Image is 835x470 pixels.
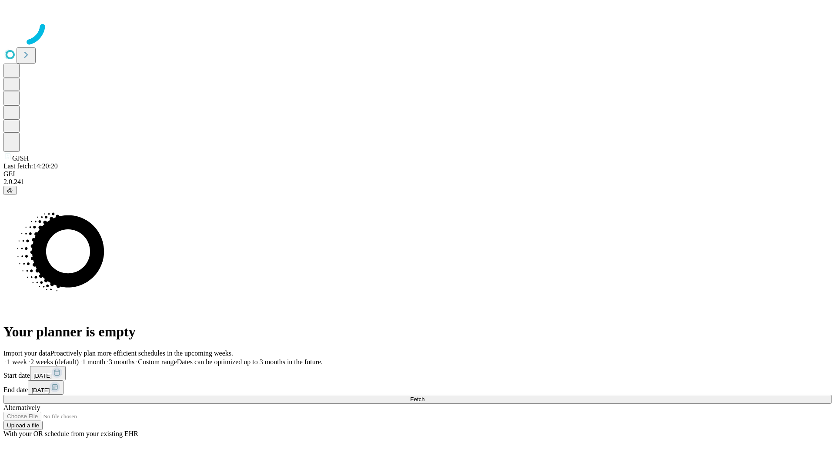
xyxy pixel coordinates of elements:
[3,404,40,411] span: Alternatively
[410,396,424,403] span: Fetch
[177,358,323,366] span: Dates can be optimized up to 3 months in the future.
[28,380,63,395] button: [DATE]
[3,170,832,178] div: GEI
[138,358,177,366] span: Custom range
[3,421,43,430] button: Upload a file
[31,387,50,393] span: [DATE]
[3,186,17,195] button: @
[109,358,134,366] span: 3 months
[7,187,13,194] span: @
[3,366,832,380] div: Start date
[12,154,29,162] span: GJSH
[3,178,832,186] div: 2.0.241
[3,349,50,357] span: Import your data
[3,395,832,404] button: Fetch
[3,324,832,340] h1: Your planner is empty
[30,358,79,366] span: 2 weeks (default)
[30,366,66,380] button: [DATE]
[7,358,27,366] span: 1 week
[3,430,138,437] span: With your OR schedule from your existing EHR
[82,358,105,366] span: 1 month
[3,162,58,170] span: Last fetch: 14:20:20
[3,380,832,395] div: End date
[50,349,233,357] span: Proactively plan more efficient schedules in the upcoming weeks.
[33,373,52,379] span: [DATE]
